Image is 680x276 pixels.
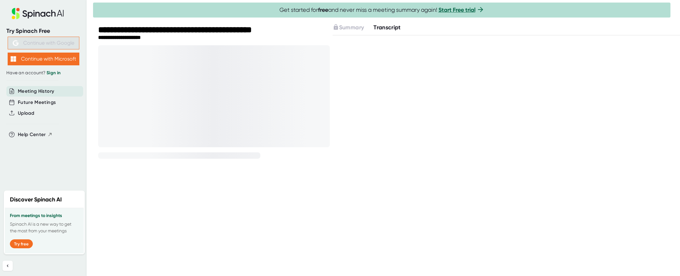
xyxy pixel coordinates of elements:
button: Future Meetings [18,99,56,106]
span: Get started for and never miss a meeting summary again! [279,6,484,14]
a: Start Free trial [438,6,475,13]
button: Collapse sidebar [3,261,13,271]
span: Help Center [18,131,46,138]
a: Sign in [47,70,61,76]
h2: Discover Spinach AI [10,195,62,204]
img: Aehbyd4JwY73AAAAAElFTkSuQmCC [13,40,18,46]
div: Have an account? [6,70,80,76]
button: Try free [10,239,33,248]
div: Upgrade to access [333,23,373,32]
h3: From meetings to insights [10,213,79,218]
button: Transcript [373,23,401,32]
p: Spinach AI is a new way to get the most from your meetings [10,221,79,234]
button: Meeting History [18,88,54,95]
span: Summary [339,24,364,31]
div: Try Spinach Free [6,27,80,35]
span: Transcript [373,24,401,31]
button: Help Center [18,131,53,138]
button: Summary [333,23,364,32]
button: Continue with Microsoft [8,53,79,65]
b: free [318,6,328,13]
button: Continue with Google [8,37,79,49]
button: Upload [18,110,34,117]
